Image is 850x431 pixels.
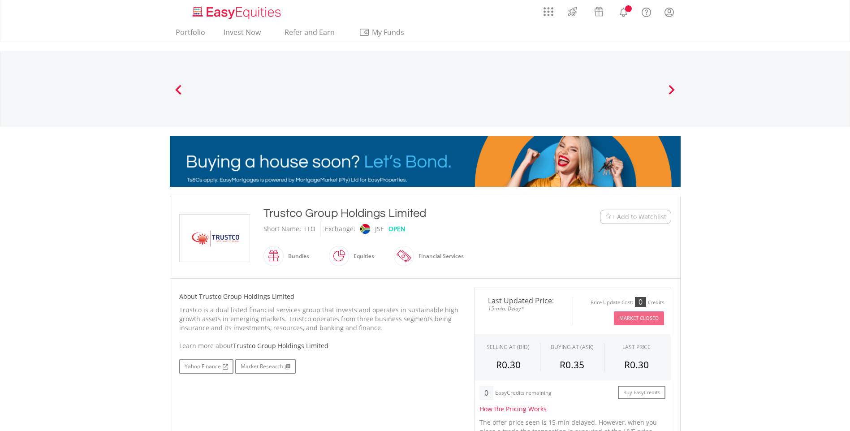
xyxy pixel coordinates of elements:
[560,358,584,371] span: R0.35
[479,405,547,413] span: How the Pricing Works
[191,5,285,20] img: EasyEquities_Logo.png
[635,2,658,20] a: FAQ's and Support
[284,246,309,267] div: Bundles
[179,359,233,374] a: Yahoo Finance
[487,343,530,351] div: SELLING AT (BID)
[591,299,633,306] div: Price Update Cost:
[388,221,406,237] div: OPEN
[263,221,301,237] div: Short Name:
[479,386,493,400] div: 0
[360,224,370,234] img: jse.png
[285,27,335,37] span: Refer and Earn
[648,299,664,306] div: Credits
[414,246,464,267] div: Financial Services
[349,246,374,267] div: Equities
[481,304,566,313] span: 15-min. Delay*
[624,358,649,371] span: R0.30
[495,390,552,397] div: EasyCredits remaining
[181,215,248,262] img: EQU.ZA.TTO.png
[481,297,566,304] span: Last Updated Price:
[565,4,580,19] img: thrive-v2.svg
[172,28,209,42] a: Portfolio
[375,221,384,237] div: JSE
[591,4,606,19] img: vouchers-v2.svg
[622,343,651,351] div: LAST PRICE
[220,28,264,42] a: Invest Now
[179,306,461,332] p: Trustco is a dual listed financial services group that invests and operates in sustainable high g...
[325,221,355,237] div: Exchange:
[544,7,553,17] img: grid-menu-icon.svg
[551,343,594,351] span: BUYING AT (ASK)
[233,341,328,350] span: Trustco Group Holdings Limited
[612,2,635,20] a: Notifications
[189,2,285,20] a: Home page
[179,292,461,301] h5: About Trustco Group Holdings Limited
[496,358,521,371] span: R0.30
[179,341,461,350] div: Learn more about
[263,205,545,221] div: Trustco Group Holdings Limited
[538,2,559,17] a: AppsGrid
[618,386,665,400] a: Buy EasyCredits
[612,212,666,221] span: + Add to Watchlist
[170,136,681,187] img: EasyMortage Promotion Banner
[658,2,681,22] a: My Profile
[276,28,344,42] a: Refer and Earn
[635,297,646,307] div: 0
[614,311,664,325] button: Market Closed
[600,210,671,224] button: Watchlist + Add to Watchlist
[605,213,612,220] img: Watchlist
[303,221,315,237] div: TTO
[359,26,418,38] span: My Funds
[235,359,296,374] a: Market Research
[586,2,612,19] a: Vouchers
